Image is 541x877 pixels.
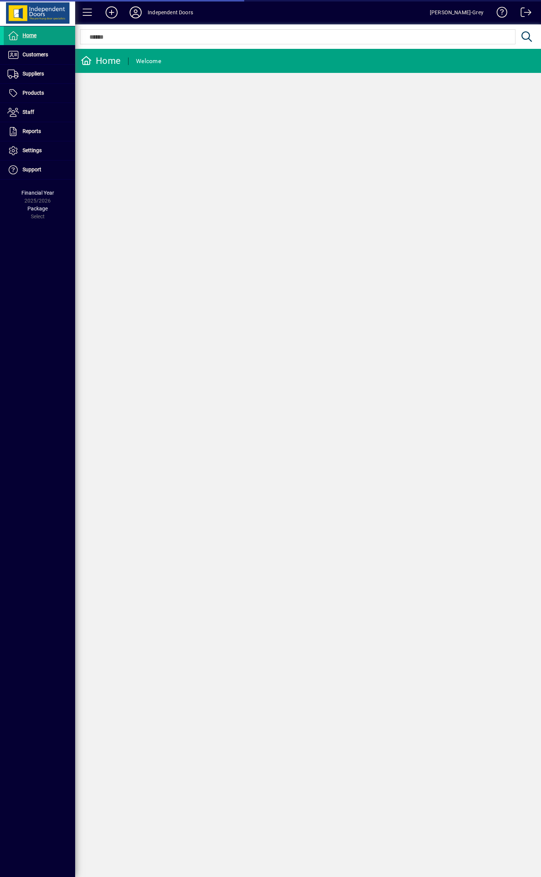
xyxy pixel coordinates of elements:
button: Add [100,6,124,19]
a: Knowledge Base [491,2,508,26]
a: Staff [4,103,75,122]
span: Financial Year [21,190,54,196]
div: [PERSON_NAME]-Grey [430,6,484,18]
a: Reports [4,122,75,141]
button: Profile [124,6,148,19]
div: Independent Doors [148,6,193,18]
span: Customers [23,51,48,57]
span: Staff [23,109,34,115]
span: Home [23,32,36,38]
span: Support [23,166,41,172]
span: Products [23,90,44,96]
a: Logout [515,2,532,26]
a: Support [4,160,75,179]
a: Customers [4,45,75,64]
span: Suppliers [23,71,44,77]
div: Welcome [136,55,161,67]
div: Home [81,55,121,67]
a: Products [4,84,75,103]
span: Settings [23,147,42,153]
span: Reports [23,128,41,134]
a: Settings [4,141,75,160]
a: Suppliers [4,65,75,83]
span: Package [27,206,48,212]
